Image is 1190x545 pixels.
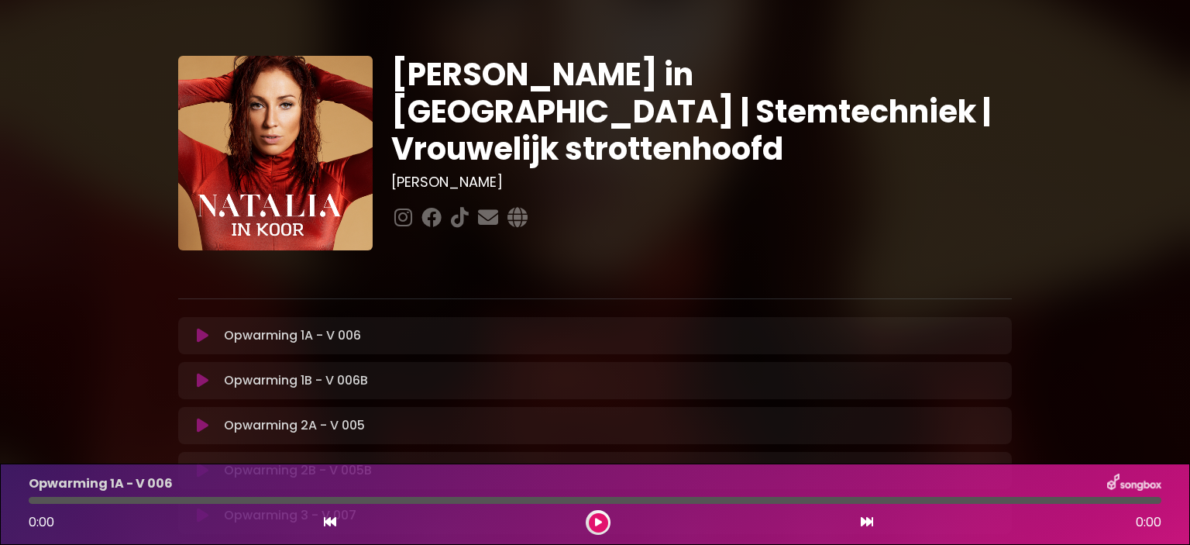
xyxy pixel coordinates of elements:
[391,56,1012,167] h1: [PERSON_NAME] in [GEOGRAPHIC_DATA] | Stemtechniek | Vrouwelijk strottenhoofd
[1107,474,1161,494] img: songbox-logo-white.png
[224,326,361,345] p: Opwarming 1A - V 006
[178,56,373,250] img: YTVS25JmS9CLUqXqkEhs
[29,513,54,531] span: 0:00
[1136,513,1161,532] span: 0:00
[391,174,1012,191] h3: [PERSON_NAME]
[224,416,365,435] p: Opwarming 2A - V 005
[29,474,173,493] p: Opwarming 1A - V 006
[224,461,372,480] p: Opwarming 2B - V 005B
[224,371,368,390] p: Opwarming 1B - V 006B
